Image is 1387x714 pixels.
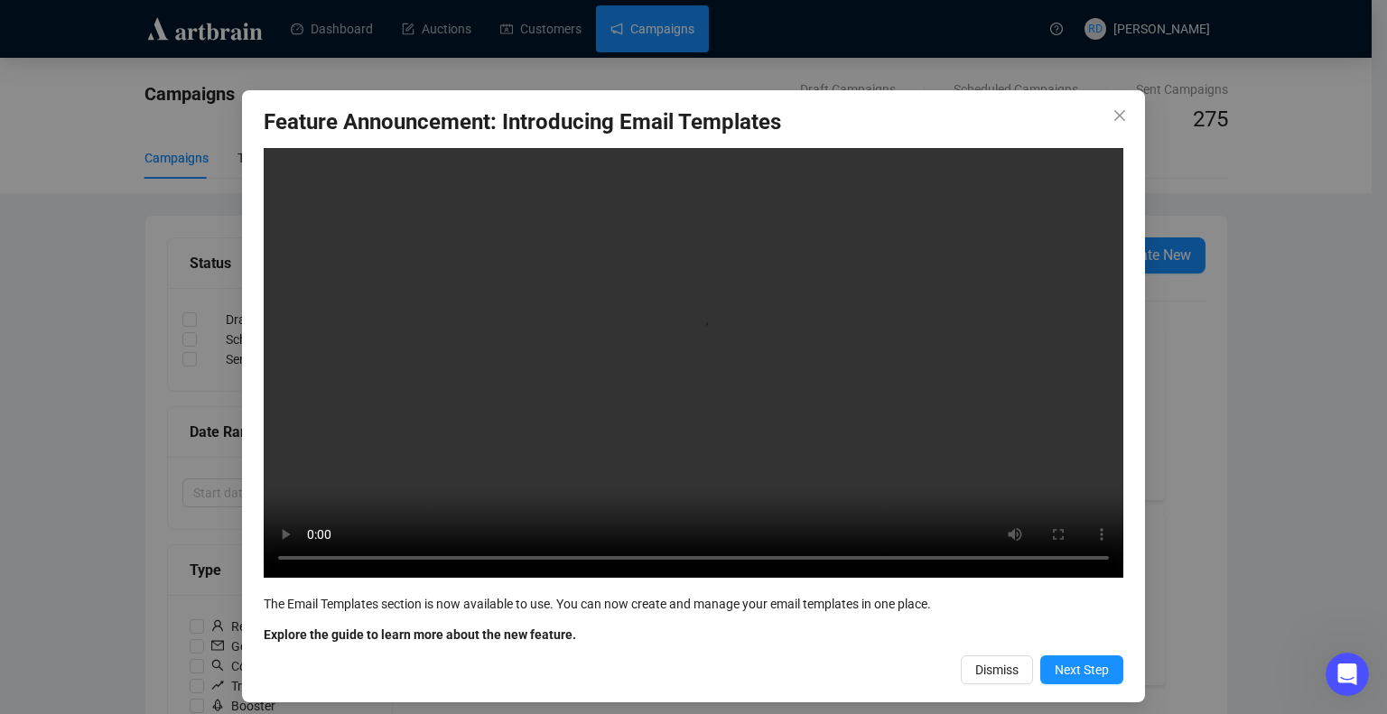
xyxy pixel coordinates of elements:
[264,594,1123,614] div: The Email Templates section is now available to use. You can now create and manage your email tem...
[264,108,1123,137] h3: Feature Announcement: Introducing Email Templates
[1040,655,1123,684] button: Next Step
[264,627,576,642] b: Explore the guide to learn more about the new feature.
[1105,101,1134,130] button: Close
[1326,653,1369,696] iframe: Intercom live chat
[264,148,1123,578] video: Your browser does not support the video tag.
[961,655,1033,684] button: Dismiss
[975,660,1019,680] span: Dismiss
[1055,660,1109,680] span: Next Step
[1112,108,1127,123] span: close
